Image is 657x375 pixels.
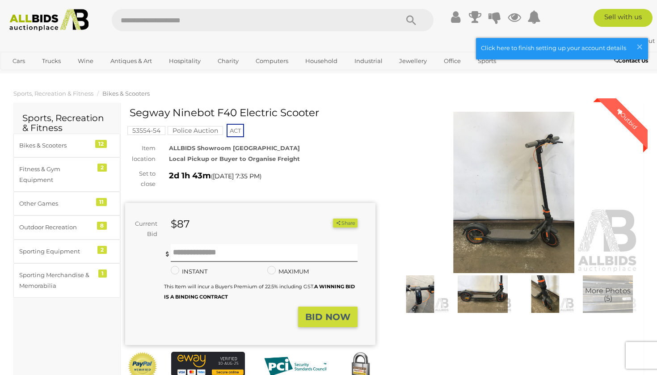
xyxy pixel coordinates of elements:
button: Search [389,9,434,31]
h2: Sports, Recreation & Fitness [22,113,111,133]
span: ACT [227,124,244,137]
a: Sports [472,54,502,68]
a: Other Games 11 [13,192,120,215]
strong: $87 [171,218,190,230]
span: [DATE] 7:35 PM [213,172,260,180]
strong: BID NOW [305,312,350,322]
h1: Segway Ninebot F40 Electric Scooter [130,107,373,118]
a: Computers [250,54,294,68]
strong: ALLBIDS Showroom [GEOGRAPHIC_DATA] [169,144,300,152]
a: Jewellery [393,54,433,68]
mark: Police Auction [168,126,223,135]
a: Outdoor Recreation 8 [13,215,120,239]
img: Segway Ninebot F40 Electric Scooter [516,275,574,313]
a: Trucks [36,54,67,68]
a: Industrial [349,54,388,68]
div: Outbid [606,98,648,139]
a: Wine [72,54,99,68]
span: | [626,37,628,44]
img: Segway Ninebot F40 Electric Scooter [454,275,512,313]
a: More Photos(5) [579,275,637,313]
mark: 53554-54 [127,126,165,135]
a: [GEOGRAPHIC_DATA] [7,68,82,83]
a: Sports, Recreation & Fitness [13,90,93,97]
a: Sign Out [629,37,655,44]
a: Hospitality [163,54,206,68]
strong: Local Pickup or Buyer to Organise Freight [169,155,300,162]
img: Segway Ninebot F40 Electric Scooter [389,112,639,273]
li: Unwatch this item [323,219,332,228]
strong: cmason. [594,37,624,44]
a: Sell with us [594,9,653,27]
img: Segway Ninebot F40 Electric Scooter [391,275,449,313]
img: Segway Ninebot F40 Electric Scooter [579,275,637,313]
a: Sporting Merchandise & Memorabilia 1 [13,263,120,298]
a: Antiques & Art [105,54,158,68]
strong: 2d 1h 43m [169,171,211,181]
a: 53554-54 [127,127,165,134]
div: 2 [97,164,107,172]
a: cmason. [594,37,626,44]
a: Fitness & Gym Equipment 2 [13,157,120,192]
a: Bikes & Scooters [102,90,150,97]
div: Bikes & Scooters [19,140,93,151]
div: 8 [97,222,107,230]
a: Office [438,54,467,68]
span: More Photos (5) [585,287,631,303]
img: Allbids.com.au [5,9,93,31]
div: Outdoor Recreation [19,222,93,232]
a: Charity [212,54,244,68]
a: Contact Us [614,56,650,66]
button: Share [333,219,358,228]
div: 2 [97,246,107,254]
div: Sporting Equipment [19,246,93,257]
div: 12 [95,140,107,148]
div: 1 [98,270,107,278]
span: ( ) [211,173,261,180]
a: Police Auction [168,127,223,134]
div: Other Games [19,198,93,209]
div: Item location [118,143,162,164]
span: × [636,38,644,55]
div: Sporting Merchandise & Memorabilia [19,270,93,291]
button: BID NOW [298,307,358,328]
a: Cars [7,54,31,68]
a: Bikes & Scooters 12 [13,134,120,157]
div: 11 [96,198,107,206]
div: Set to close [118,169,162,190]
a: Household [299,54,343,68]
label: INSTANT [171,266,207,277]
div: Current Bid [125,219,164,240]
b: Contact Us [614,57,648,64]
a: Sporting Equipment 2 [13,240,120,263]
div: Fitness & Gym Equipment [19,164,93,185]
small: This Item will incur a Buyer's Premium of 22.5% including GST. [164,283,355,300]
label: MAXIMUM [267,266,309,277]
